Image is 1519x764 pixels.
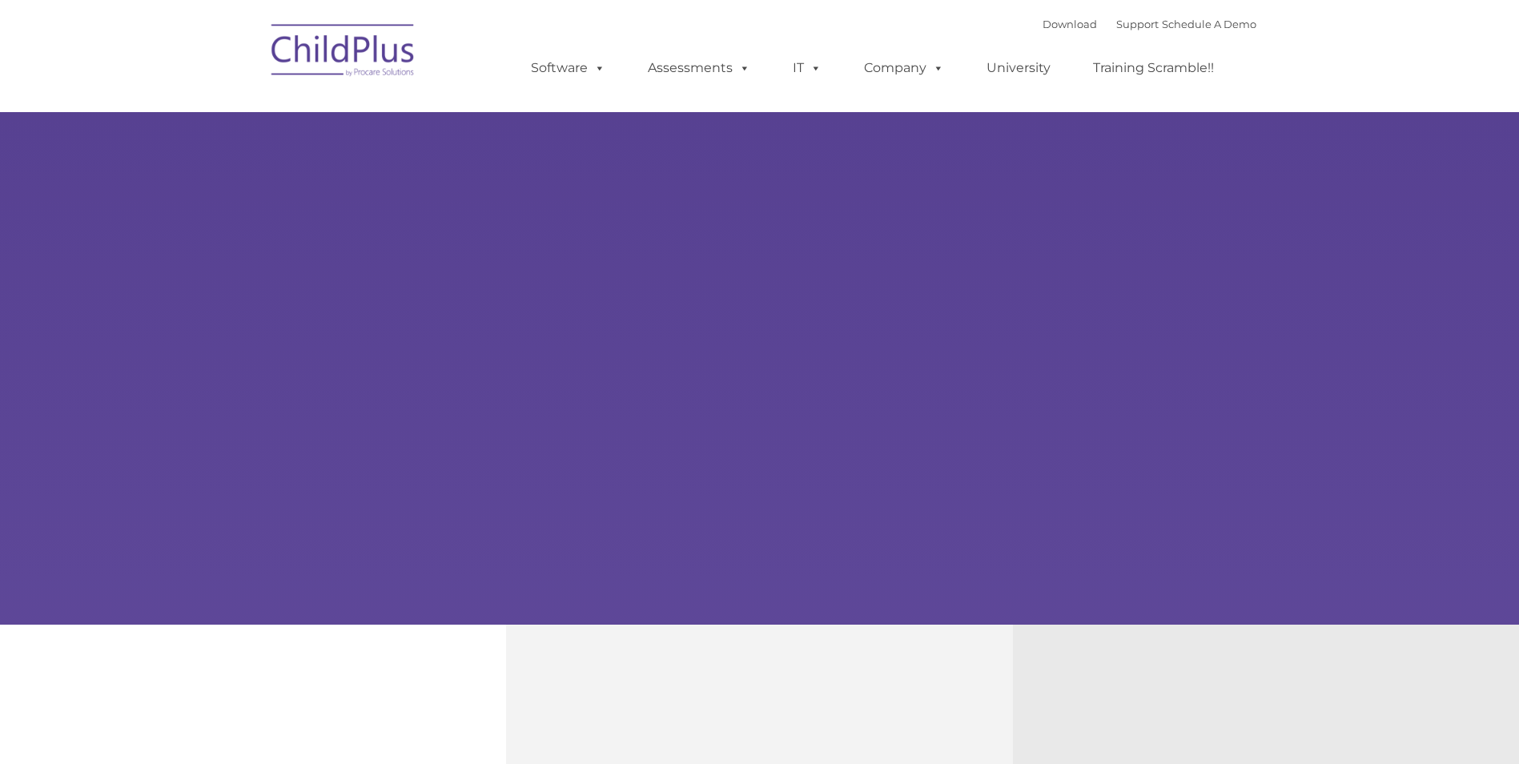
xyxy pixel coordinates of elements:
a: Company [848,52,960,84]
a: Download [1043,18,1097,30]
a: Training Scramble!! [1077,52,1230,84]
img: ChildPlus by Procare Solutions [263,13,424,93]
a: Assessments [632,52,766,84]
a: Schedule A Demo [1162,18,1256,30]
a: Software [515,52,621,84]
a: University [970,52,1067,84]
a: IT [777,52,838,84]
a: Support [1116,18,1159,30]
font: | [1043,18,1256,30]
